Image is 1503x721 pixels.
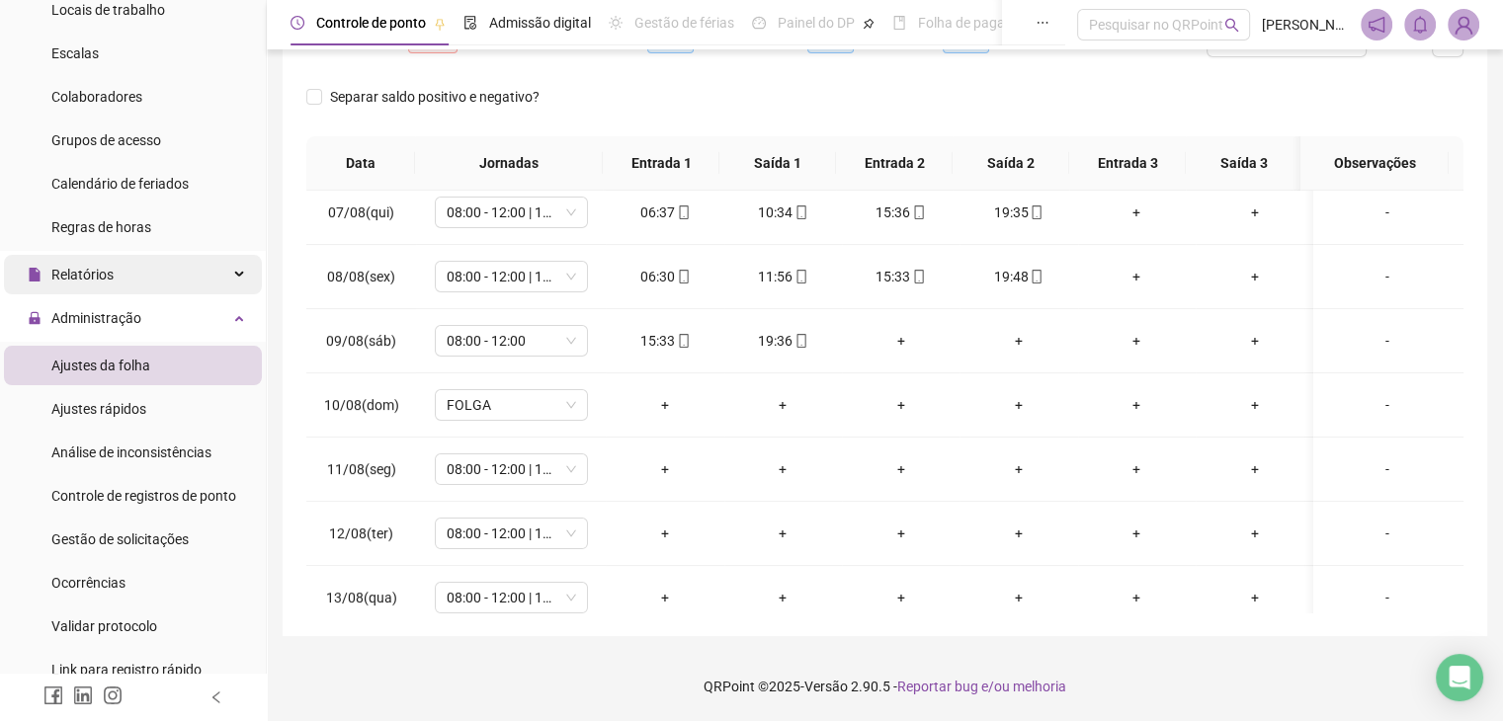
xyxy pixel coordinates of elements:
[306,136,415,191] th: Data
[51,662,202,678] span: Link para registro rápido
[489,15,591,31] span: Admissão digital
[51,310,141,326] span: Administração
[1211,458,1297,480] div: +
[1094,266,1180,287] div: +
[675,205,691,219] span: mobile
[51,176,189,192] span: Calendário de feriados
[975,458,1061,480] div: +
[1211,266,1297,287] div: +
[51,45,99,61] span: Escalas
[858,587,944,608] div: +
[740,587,826,608] div: +
[51,444,211,460] span: Análise de inconsistências
[918,15,1044,31] span: Folha de pagamento
[447,583,576,612] span: 08:00 - 12:00 | 14:00 - 18:00
[622,266,708,287] div: 06:30
[328,204,394,220] span: 07/08(qui)
[1211,394,1297,416] div: +
[324,397,399,413] span: 10/08(dom)
[1329,266,1446,287] div: -
[740,201,826,223] div: 10:34
[51,132,161,148] span: Grupos de acesso
[1094,458,1180,480] div: +
[858,201,944,223] div: 15:36
[1094,394,1180,416] div: +
[329,525,393,541] span: 12/08(ter)
[51,531,189,547] span: Gestão de solicitações
[326,333,396,349] span: 09/08(sáb)
[51,89,142,105] span: Colaboradores
[793,270,808,283] span: mobile
[51,267,114,282] span: Relatórios
[447,198,576,227] span: 08:00 - 12:00 | 14:00 - 18:00
[51,2,165,18] span: Locais de trabalho
[975,394,1061,416] div: +
[322,86,547,108] span: Separar saldo positivo e negativo?
[1224,18,1239,33] span: search
[1069,136,1186,191] th: Entrada 3
[740,522,826,544] div: +
[740,394,826,416] div: +
[622,522,708,544] div: +
[910,270,926,283] span: mobile
[1186,136,1302,191] th: Saída 3
[447,454,576,484] span: 08:00 - 12:00 | 14:00 - 18:00
[1316,152,1433,174] span: Observações
[858,330,944,352] div: +
[1262,14,1349,36] span: [PERSON_NAME]
[863,18,875,30] span: pushpin
[1211,587,1297,608] div: +
[622,587,708,608] div: +
[778,15,855,31] span: Painel do DP
[291,16,304,30] span: clock-circle
[447,262,576,291] span: 08:00 - 12:00 | 14:00 - 18:00
[740,266,826,287] div: 11:56
[1329,458,1446,480] div: -
[327,269,395,284] span: 08/08(sex)
[836,136,953,191] th: Entrada 2
[1300,136,1449,191] th: Observações
[858,458,944,480] div: +
[447,390,576,420] span: FOLGA
[752,16,766,30] span: dashboard
[675,334,691,348] span: mobile
[43,685,63,705] span: facebook
[793,205,808,219] span: mobile
[740,330,826,352] div: 19:36
[1329,201,1446,223] div: -
[463,16,477,30] span: file-done
[447,519,576,548] span: 08:00 - 12:00 | 14:00 - 18:00
[1436,654,1483,701] div: Open Intercom Messenger
[316,15,426,31] span: Controle de ponto
[953,136,1069,191] th: Saída 2
[434,18,446,30] span: pushpin
[1329,587,1446,608] div: -
[1329,330,1446,352] div: -
[1094,522,1180,544] div: +
[326,590,397,605] span: 13/08(qua)
[1411,16,1429,34] span: bell
[858,522,944,544] div: +
[858,394,944,416] div: +
[675,270,691,283] span: mobile
[603,136,719,191] th: Entrada 1
[897,679,1066,694] span: Reportar bug e/ou melhoria
[1211,201,1297,223] div: +
[858,266,944,287] div: 15:33
[28,311,42,325] span: lock
[1094,330,1180,352] div: +
[28,268,42,281] span: file
[804,679,848,694] span: Versão
[1028,205,1044,219] span: mobile
[267,652,1503,721] footer: QRPoint © 2025 - 2.90.5 -
[415,136,603,191] th: Jornadas
[622,394,708,416] div: +
[1028,270,1044,283] span: mobile
[51,401,146,417] span: Ajustes rápidos
[51,488,236,504] span: Controle de registros de ponto
[51,618,157,634] span: Validar protocolo
[73,685,93,705] span: linkedin
[622,458,708,480] div: +
[793,334,808,348] span: mobile
[1094,201,1180,223] div: +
